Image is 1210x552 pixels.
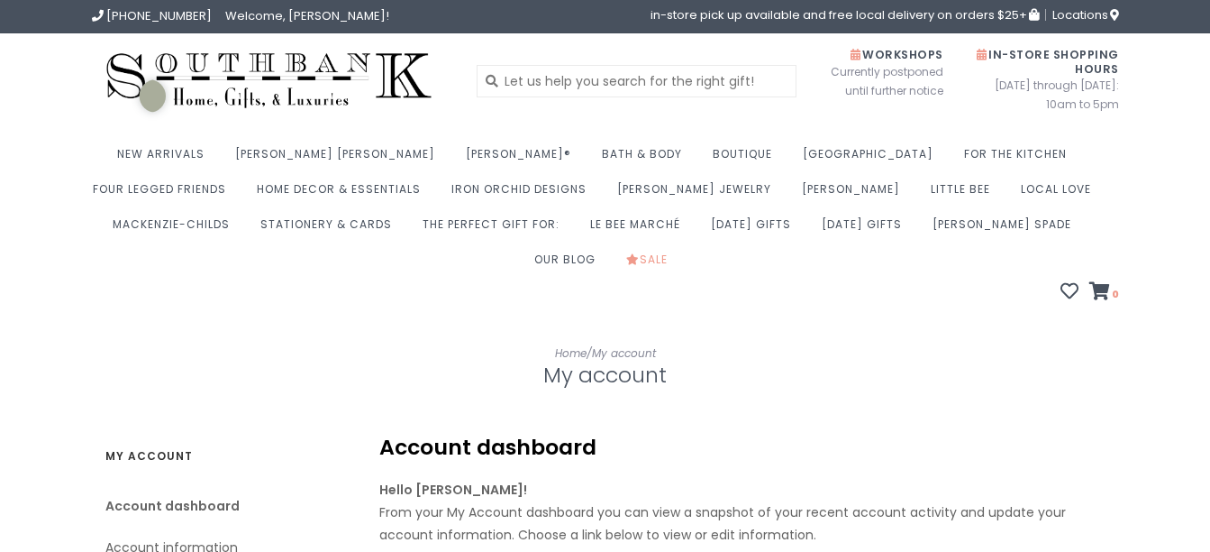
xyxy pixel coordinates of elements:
[451,177,596,212] a: Iron Orchid Designs
[477,65,796,97] input: Let us help you search for the right gift!
[106,7,212,24] span: [PHONE_NUMBER]
[225,7,389,24] a: Welcome, [PERSON_NAME]!
[802,177,909,212] a: [PERSON_NAME]
[92,47,447,115] img: Southbank Gift Company -- Home, Gifts, and Luxuries
[931,177,999,212] a: Little Bee
[92,7,212,24] a: [PHONE_NUMBER]
[977,47,1119,77] span: In-Store Shopping Hours
[1089,284,1119,302] a: 0
[1045,9,1119,21] a: Locations
[1021,177,1100,212] a: Local Love
[555,345,587,361] a: Home
[117,142,214,177] a: New Arrivals
[590,212,689,247] a: Le Bee Marché
[617,177,780,212] a: [PERSON_NAME] Jewelry
[534,247,605,282] a: Our Blog
[1052,6,1119,23] span: Locations
[650,9,1039,21] span: in-store pick up available and free local delivery on orders $25+
[93,177,235,212] a: Four Legged Friends
[822,212,911,247] a: [DATE] Gifts
[1110,287,1119,301] span: 0
[713,142,781,177] a: Boutique
[105,446,193,466] strong: My account
[379,481,527,499] strong: Hello [PERSON_NAME]!
[105,486,335,527] a: Account dashboard
[257,177,430,212] a: Home Decor & Essentials
[466,142,580,177] a: [PERSON_NAME]®
[379,479,1119,547] p: From your My Account dashboard you can view a snapshot of your recent account activity and update...
[602,142,691,177] a: Bath & Body
[711,212,800,247] a: [DATE] Gifts
[803,142,942,177] a: [GEOGRAPHIC_DATA]
[113,212,239,247] a: MacKenzie-Childs
[851,47,943,62] span: Workshops
[592,345,656,361] a: My account
[964,142,1076,177] a: For the Kitchen
[379,435,1119,461] div: Account dashboard
[235,142,444,177] a: [PERSON_NAME] [PERSON_NAME]
[808,62,943,100] span: Currently postponed until further notice
[260,212,401,247] a: Stationery & Cards
[423,212,569,247] a: The perfect gift for:
[970,76,1119,114] span: [DATE] through [DATE]: 10am to 5pm
[933,212,1080,247] a: [PERSON_NAME] Spade
[626,247,677,282] a: Sale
